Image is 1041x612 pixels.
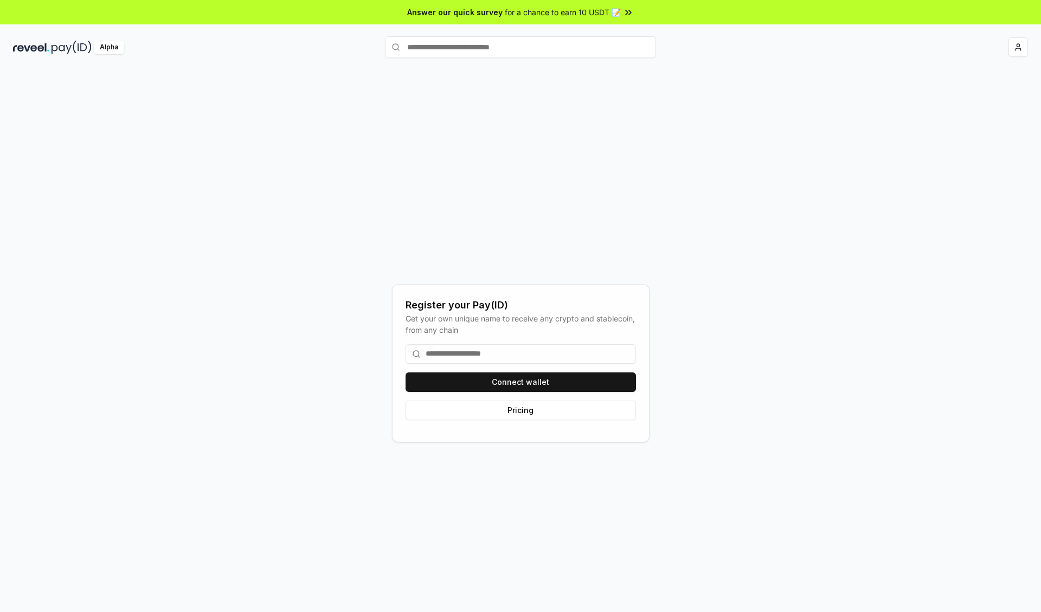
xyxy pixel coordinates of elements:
div: Alpha [94,41,124,54]
span: for a chance to earn 10 USDT 📝 [505,7,621,18]
img: pay_id [52,41,92,54]
button: Pricing [406,401,636,420]
img: reveel_dark [13,41,49,54]
span: Answer our quick survey [407,7,503,18]
button: Connect wallet [406,372,636,392]
div: Register your Pay(ID) [406,298,636,313]
div: Get your own unique name to receive any crypto and stablecoin, from any chain [406,313,636,336]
